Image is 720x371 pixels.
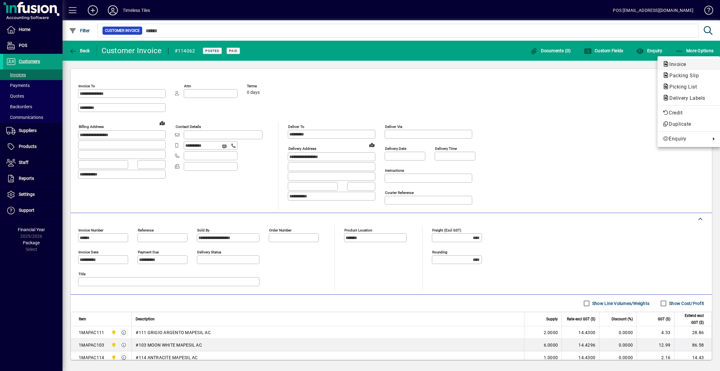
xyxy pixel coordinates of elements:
span: Picking List [662,84,700,90]
span: Duplicate [662,120,715,128]
span: Credit [662,109,715,117]
span: Invoice [662,61,689,67]
span: Delivery Labels [662,95,708,101]
span: Enquiry [662,135,707,143]
span: Packing Slip [662,73,702,79]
